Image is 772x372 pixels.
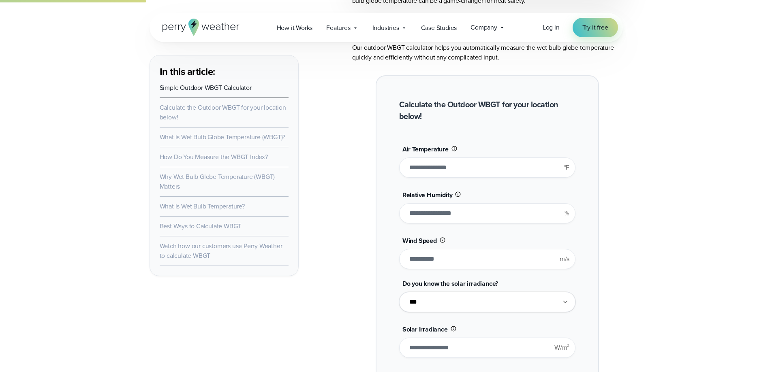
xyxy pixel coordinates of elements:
[414,19,464,36] a: Case Studies
[573,18,618,37] a: Try it free
[543,23,560,32] a: Log in
[160,221,242,231] a: Best Ways to Calculate WBGT
[270,19,320,36] a: How it Works
[402,190,453,200] span: Relative Humidity
[160,172,275,191] a: Why Wet Bulb Globe Temperature (WBGT) Matters
[402,145,449,154] span: Air Temperature
[402,279,498,288] span: Do you know the solar irradiance?
[160,103,286,122] a: Calculate the Outdoor WBGT for your location below!
[399,99,575,122] h2: Calculate the Outdoor WBGT for your location below!
[160,65,289,78] h3: In this article:
[160,241,282,260] a: Watch how our customers use Perry Weather to calculate WBGT
[326,23,350,33] span: Features
[402,325,448,334] span: Solar Irradiance
[160,83,252,92] a: Simple Outdoor WBGT Calculator
[421,23,457,33] span: Case Studies
[160,132,286,142] a: What is Wet Bulb Globe Temperature (WBGT)?
[372,23,399,33] span: Industries
[277,23,313,33] span: How it Works
[160,202,245,211] a: What is Wet Bulb Temperature?
[402,236,437,245] span: Wind Speed
[352,43,623,62] p: Our outdoor WBGT calculator helps you automatically measure the wet bulb globe temperature quickl...
[582,23,608,32] span: Try it free
[470,23,497,32] span: Company
[160,152,268,162] a: How Do You Measure the WBGT Index?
